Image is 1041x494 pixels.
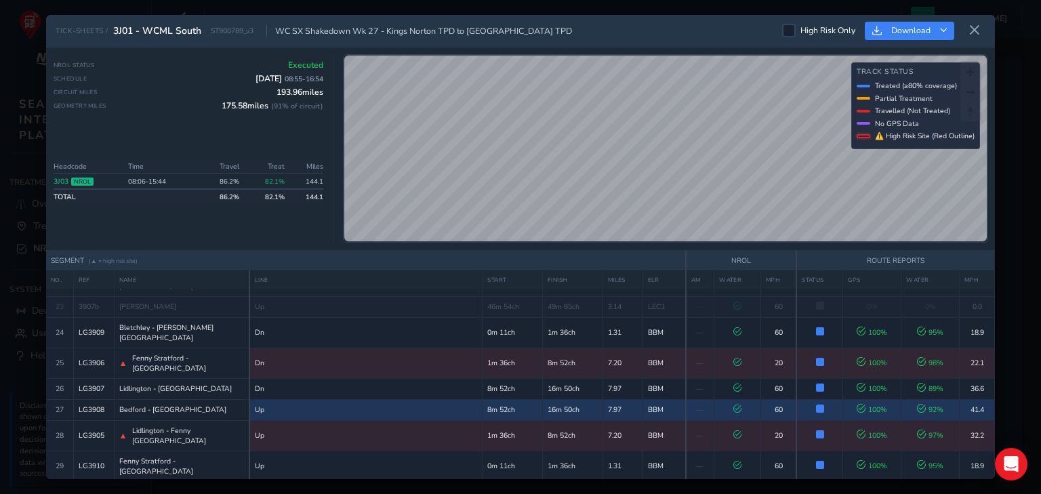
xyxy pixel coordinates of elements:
[603,296,642,317] td: 3.14
[124,159,199,174] th: Time
[249,420,483,451] td: Up
[603,399,642,420] td: 7.97
[483,420,543,451] td: 1m 36ch
[875,106,950,116] span: Travelled (Not Treated)
[277,87,323,98] span: 193.96 miles
[289,173,324,189] td: 144.1
[543,348,603,378] td: 8m 52ch
[243,189,288,204] td: 82.1 %
[483,378,543,399] td: 8m 52ch
[483,317,543,348] td: 0m 11ch
[867,302,878,312] span: 0%
[696,430,703,440] span: —
[289,159,324,174] th: Miles
[960,399,995,420] td: 41.4
[603,378,642,399] td: 7.97
[603,317,642,348] td: 1.31
[925,302,936,312] span: 0%
[642,378,686,399] td: BBM
[696,405,703,415] span: —
[243,159,288,174] th: Treat
[249,296,483,317] td: Up
[686,251,797,271] th: NROL
[483,348,543,378] td: 1m 36ch
[761,296,797,317] td: 60
[483,399,543,420] td: 8m 52ch
[696,358,703,368] span: —
[603,270,642,289] th: MILES
[132,426,244,446] span: Lidlington - Fenny [GEOGRAPHIC_DATA]
[696,327,703,337] span: —
[289,189,324,204] td: 144.1
[761,317,797,348] td: 60
[222,100,323,111] span: 175.58 miles
[132,353,244,373] span: Fenny Stratford - [GEOGRAPHIC_DATA]
[857,430,887,440] span: 100 %
[696,384,703,394] span: —
[857,405,887,415] span: 100 %
[857,68,975,77] h4: Track Status
[857,358,887,368] span: 100 %
[603,348,642,378] td: 7.20
[875,81,957,91] span: Treated (≥80% coverage)
[543,270,603,289] th: FINISH
[119,323,245,343] span: Bletchley - [PERSON_NAME][GEOGRAPHIC_DATA]
[960,270,995,289] th: MPH
[249,270,483,289] th: LINE
[917,405,943,415] span: 92 %
[483,270,543,289] th: START
[256,73,323,84] span: [DATE]
[199,159,243,174] th: Travel
[960,378,995,399] td: 36.6
[243,173,288,189] td: 82.1%
[875,131,975,141] span: ⚠ High Risk Site (Red Outline)
[642,317,686,348] td: BBM
[543,296,603,317] td: 49m 65ch
[124,173,199,189] td: 08:06 - 15:44
[642,348,686,378] td: BBM
[642,296,686,317] td: LEC1
[199,189,243,204] td: 86.2 %
[271,101,323,111] span: ( 91 % of circuit)
[46,251,686,271] th: SEGMENT
[857,327,887,337] span: 100 %
[875,119,919,129] span: No GPS Data
[796,251,994,271] th: ROUTE REPORTS
[249,378,483,399] td: Dn
[543,317,603,348] td: 1m 36ch
[875,94,933,104] span: Partial Treatment
[995,448,1027,480] div: Open Intercom Messenger
[761,420,797,451] td: 20
[761,378,797,399] td: 60
[483,296,543,317] td: 46m 54ch
[960,420,995,451] td: 32.2
[119,384,232,394] span: Lidlington - [GEOGRAPHIC_DATA]
[761,399,797,420] td: 60
[917,327,943,337] span: 95 %
[761,348,797,378] td: 20
[543,420,603,451] td: 8m 52ch
[543,399,603,420] td: 16m 50ch
[603,420,642,451] td: 7.20
[761,270,797,289] th: MPH
[960,296,995,317] td: 0.0
[642,420,686,451] td: BBM
[901,270,960,289] th: WATER
[119,405,226,415] span: Bedford - [GEOGRAPHIC_DATA]
[642,270,686,289] th: ELR
[917,430,943,440] span: 97 %
[843,270,901,289] th: GPS
[114,270,249,289] th: NAME
[249,348,483,378] td: Dn
[249,399,483,420] td: Up
[696,302,703,312] span: —
[960,348,995,378] td: 22.1
[249,317,483,348] td: Dn
[960,317,995,348] td: 18.9
[199,173,243,189] td: 86.2 %
[642,399,686,420] td: BBM
[917,358,943,368] span: 98 %
[917,384,943,394] span: 89 %
[796,270,843,289] th: STATUS
[857,384,887,394] span: 100 %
